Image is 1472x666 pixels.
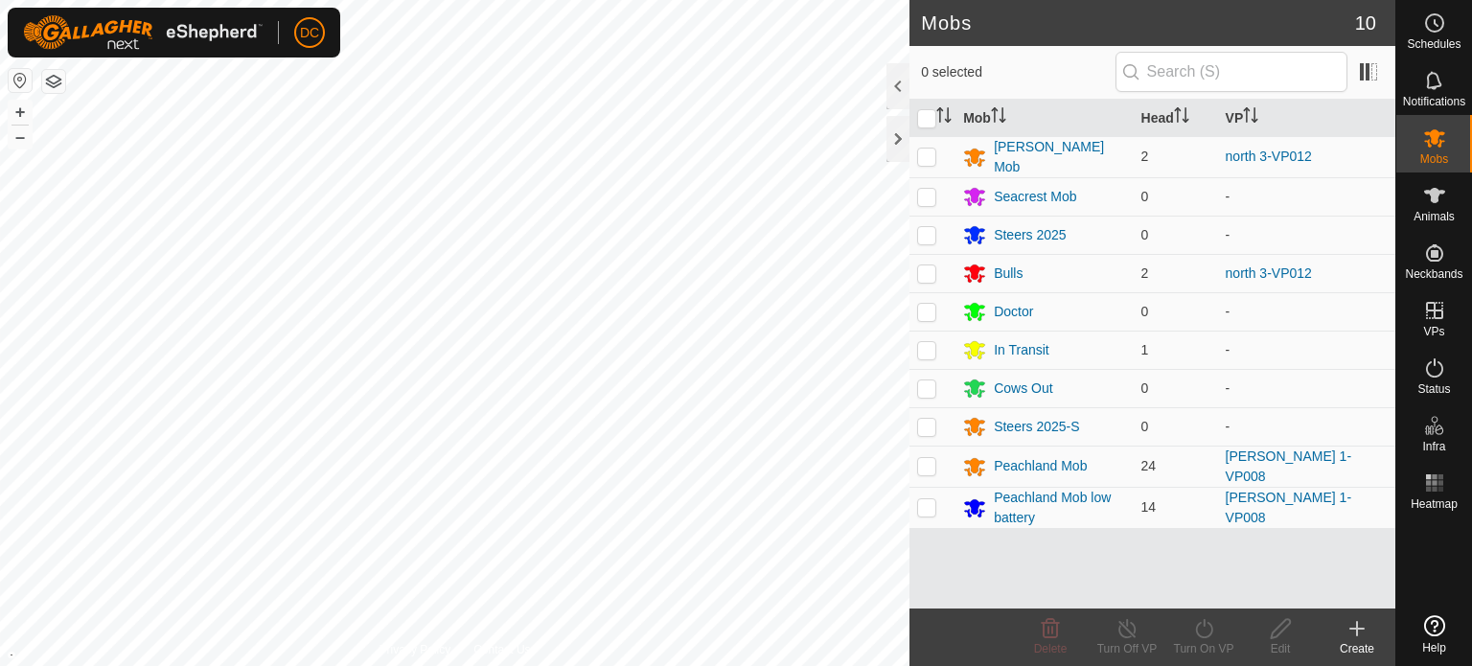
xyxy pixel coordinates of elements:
span: Animals [1414,211,1455,222]
div: Steers 2025 [994,225,1067,245]
a: Privacy Policy [379,641,451,658]
a: Contact Us [473,641,530,658]
div: [PERSON_NAME] Mob [994,137,1125,177]
span: Delete [1034,642,1068,655]
span: Status [1417,383,1450,395]
span: 10 [1355,9,1376,37]
span: 0 [1141,419,1149,434]
div: In Transit [994,340,1049,360]
div: Doctor [994,302,1033,322]
a: north 3-VP012 [1226,149,1312,164]
span: Schedules [1407,38,1460,50]
td: - [1218,407,1395,446]
span: 14 [1141,499,1157,515]
span: 0 [1141,304,1149,319]
span: 1 [1141,342,1149,357]
div: Turn Off VP [1089,640,1165,657]
td: - [1218,177,1395,216]
input: Search (S) [1115,52,1347,92]
p-sorticon: Activate to sort [936,110,952,126]
button: Map Layers [42,70,65,93]
button: + [9,101,32,124]
th: Head [1134,100,1218,137]
td: - [1218,369,1395,407]
div: Bulls [994,264,1023,284]
button: – [9,126,32,149]
p-sorticon: Activate to sort [1243,110,1258,126]
img: Gallagher Logo [23,15,263,50]
span: VPs [1423,326,1444,337]
div: Edit [1242,640,1319,657]
a: [PERSON_NAME] 1-VP008 [1226,448,1351,484]
a: Help [1396,608,1472,661]
span: 24 [1141,458,1157,473]
div: Peachland Mob [994,456,1087,476]
span: 2 [1141,265,1149,281]
div: Create [1319,640,1395,657]
p-sorticon: Activate to sort [1174,110,1189,126]
div: Steers 2025-S [994,417,1080,437]
span: DC [300,23,319,43]
span: 0 [1141,380,1149,396]
a: [PERSON_NAME] 1-VP008 [1226,490,1351,525]
span: 0 selected [921,62,1115,82]
td: - [1218,292,1395,331]
span: Help [1422,642,1446,654]
h2: Mobs [921,11,1355,34]
p-sorticon: Activate to sort [991,110,1006,126]
div: Peachland Mob low battery [994,488,1125,528]
span: Mobs [1420,153,1448,165]
button: Reset Map [9,69,32,92]
a: north 3-VP012 [1226,265,1312,281]
th: Mob [955,100,1133,137]
div: Cows Out [994,379,1052,399]
td: - [1218,331,1395,369]
div: Seacrest Mob [994,187,1076,207]
span: Neckbands [1405,268,1462,280]
span: Notifications [1403,96,1465,107]
th: VP [1218,100,1395,137]
span: Infra [1422,441,1445,452]
td: - [1218,216,1395,254]
div: Turn On VP [1165,640,1242,657]
span: Heatmap [1411,498,1458,510]
span: 0 [1141,227,1149,242]
span: 0 [1141,189,1149,204]
span: 2 [1141,149,1149,164]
